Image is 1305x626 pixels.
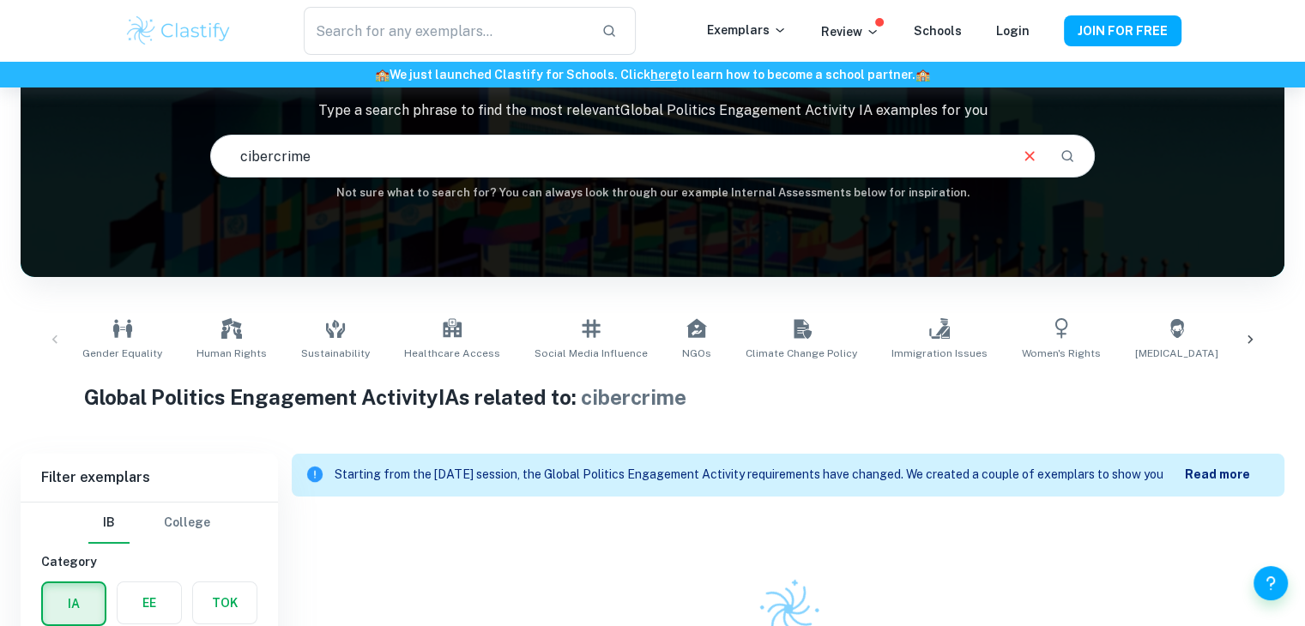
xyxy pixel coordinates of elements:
[746,346,857,361] span: Climate Change Policy
[914,24,962,38] a: Schools
[1254,566,1288,600] button: Help and Feedback
[301,346,370,361] span: Sustainability
[164,503,210,544] button: College
[535,346,648,361] span: Social Media Influence
[707,21,787,39] p: Exemplars
[1022,346,1101,361] span: Women's Rights
[43,583,105,624] button: IA
[21,100,1284,121] p: Type a search phrase to find the most relevant Global Politics Engagement Activity IA examples fo...
[915,68,930,81] span: 🏫
[335,466,1185,485] p: Starting from the [DATE] session, the Global Politics Engagement Activity requirements have chang...
[193,582,257,623] button: TOK
[821,22,879,41] p: Review
[996,24,1030,38] a: Login
[304,7,587,55] input: Search for any exemplars...
[404,346,500,361] span: Healthcare Access
[41,552,257,571] h6: Category
[84,382,1222,412] h1: Global Politics Engagement Activity IAs related to:
[1013,140,1046,172] button: Clear
[211,132,1006,180] input: E.g. Taliban, housing crisis, accommodation solutions for immigrants...
[375,68,390,81] span: 🏫
[21,454,278,502] h6: Filter exemplars
[1135,346,1218,361] span: [MEDICAL_DATA]
[82,346,162,361] span: Gender Equality
[88,503,130,544] button: IB
[1185,467,1250,481] b: Read more
[1064,15,1181,46] button: JOIN FOR FREE
[581,385,686,409] span: cibercrime
[118,582,181,623] button: EE
[650,68,677,81] a: here
[1053,141,1082,171] button: Search
[21,184,1284,202] h6: Not sure what to search for? You can always look through our example Internal Assessments below f...
[3,65,1302,84] h6: We just launched Clastify for Schools. Click to learn how to become a school partner.
[88,503,210,544] div: Filter type choice
[682,346,711,361] span: NGOs
[891,346,988,361] span: Immigration Issues
[124,14,233,48] img: Clastify logo
[196,346,267,361] span: Human Rights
